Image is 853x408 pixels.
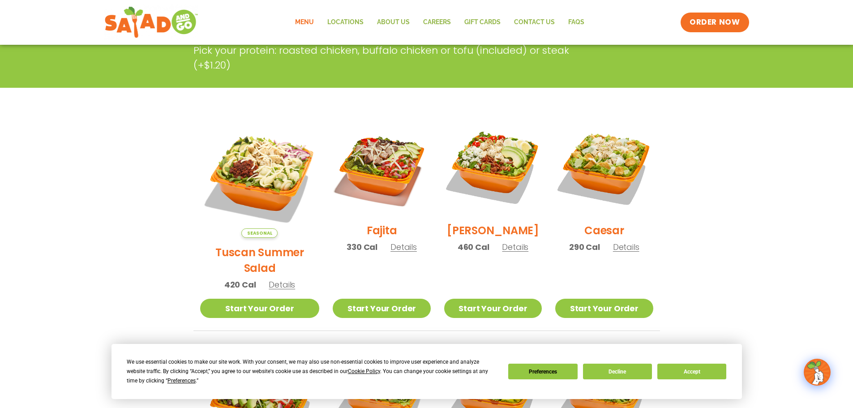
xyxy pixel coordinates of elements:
div: Cookie Consent Prompt [111,344,742,399]
span: Details [390,241,417,253]
img: Product photo for Cobb Salad [444,118,542,216]
a: Menu [288,12,321,33]
span: Details [613,241,639,253]
div: We use essential cookies to make our site work. With your consent, we may also use non-essential ... [127,357,497,386]
nav: Menu [288,12,591,33]
span: Details [502,241,528,253]
button: Preferences [508,364,577,379]
a: Locations [321,12,370,33]
h2: Fajita [367,223,397,238]
a: Start Your Order [200,299,320,318]
span: Cookie Policy [348,368,380,374]
button: Decline [583,364,652,379]
button: Accept [657,364,726,379]
a: GIFT CARDS [458,12,507,33]
h2: Tuscan Summer Salad [200,245,320,276]
a: Start Your Order [333,299,430,318]
span: Preferences [167,378,196,384]
span: 290 Cal [569,241,600,253]
img: wpChatIcon [805,360,830,385]
img: new-SAG-logo-768×292 [104,4,199,40]
span: Details [269,279,295,290]
span: 460 Cal [458,241,489,253]
h2: Caesar [584,223,624,238]
a: Start Your Order [444,299,542,318]
a: FAQs [562,12,591,33]
p: Pick your protein: roasted chicken, buffalo chicken or tofu (included) or steak (+$1.20) [193,43,592,73]
a: About Us [370,12,416,33]
img: Product photo for Tuscan Summer Salad [200,118,320,238]
span: Seasonal [241,228,278,238]
a: Careers [416,12,458,33]
span: 330 Cal [347,241,377,253]
a: ORDER NOW [681,13,749,32]
img: Product photo for Fajita Salad [333,118,430,216]
a: Start Your Order [555,299,653,318]
h2: [PERSON_NAME] [447,223,539,238]
span: 420 Cal [224,279,256,291]
img: Product photo for Caesar Salad [555,118,653,216]
a: Contact Us [507,12,562,33]
span: ORDER NOW [690,17,740,28]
